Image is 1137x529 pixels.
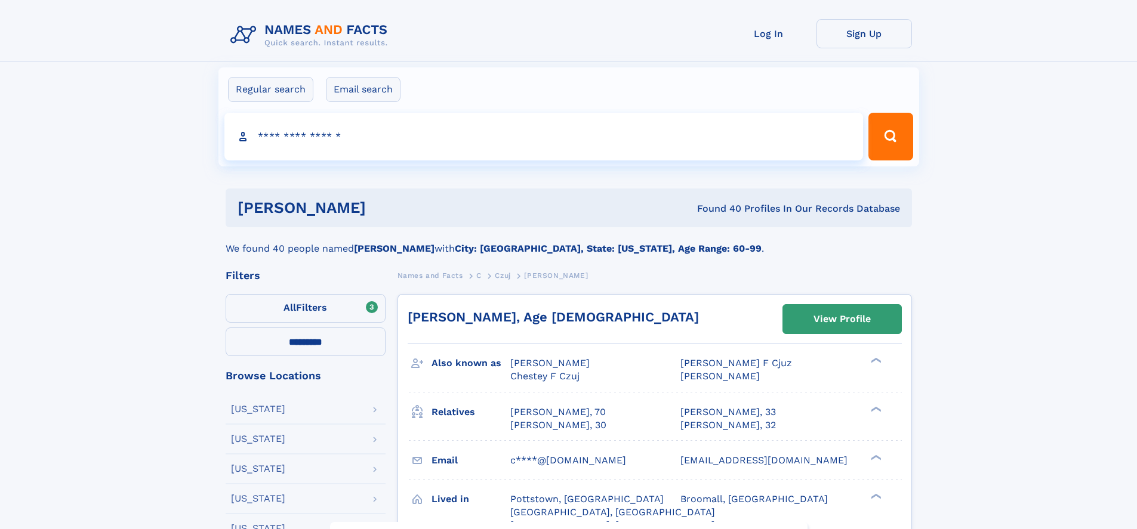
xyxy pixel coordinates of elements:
[228,77,313,102] label: Regular search
[680,357,792,369] span: [PERSON_NAME] F Cjuz
[284,302,296,313] span: All
[226,19,398,51] img: Logo Names and Facts
[495,271,510,280] span: Czuj
[231,434,285,444] div: [US_STATE]
[432,489,510,509] h3: Lived in
[510,357,590,369] span: [PERSON_NAME]
[510,493,664,505] span: Pottstown, [GEOGRAPHIC_DATA]
[868,453,882,461] div: ❯
[680,454,848,466] span: [EMAIL_ADDRESS][DOMAIN_NAME]
[680,493,828,505] span: Broomall, [GEOGRAPHIC_DATA]
[398,268,463,283] a: Names and Facts
[816,19,912,48] a: Sign Up
[680,406,776,419] a: [PERSON_NAME], 33
[432,353,510,373] h3: Also known as
[495,268,510,283] a: Czuj
[510,406,606,419] a: [PERSON_NAME], 70
[510,370,580,382] span: Chestey F Czuj
[226,270,386,281] div: Filters
[226,370,386,381] div: Browse Locations
[432,450,510,471] h3: Email
[455,243,762,254] b: City: [GEOGRAPHIC_DATA], State: [US_STATE], Age Range: 60-99
[224,113,864,160] input: search input
[680,419,776,432] a: [PERSON_NAME], 32
[868,113,913,160] button: Search Button
[868,357,882,364] div: ❯
[868,405,882,413] div: ❯
[476,271,482,280] span: C
[231,404,285,414] div: [US_STATE]
[354,243,435,254] b: [PERSON_NAME]
[510,419,606,432] a: [PERSON_NAME], 30
[721,19,816,48] a: Log In
[432,402,510,422] h3: Relatives
[868,492,882,500] div: ❯
[510,506,715,518] span: [GEOGRAPHIC_DATA], [GEOGRAPHIC_DATA]
[231,464,285,474] div: [US_STATE]
[231,494,285,503] div: [US_STATE]
[783,305,901,333] a: View Profile
[531,202,900,215] div: Found 40 Profiles In Our Records Database
[524,271,588,280] span: [PERSON_NAME]
[680,370,760,382] span: [PERSON_NAME]
[238,200,532,215] h1: [PERSON_NAME]
[476,268,482,283] a: C
[408,310,699,324] a: [PERSON_NAME], Age [DEMOGRAPHIC_DATA]
[226,294,386,323] label: Filters
[326,77,400,102] label: Email search
[814,305,871,333] div: View Profile
[226,227,912,256] div: We found 40 people named with .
